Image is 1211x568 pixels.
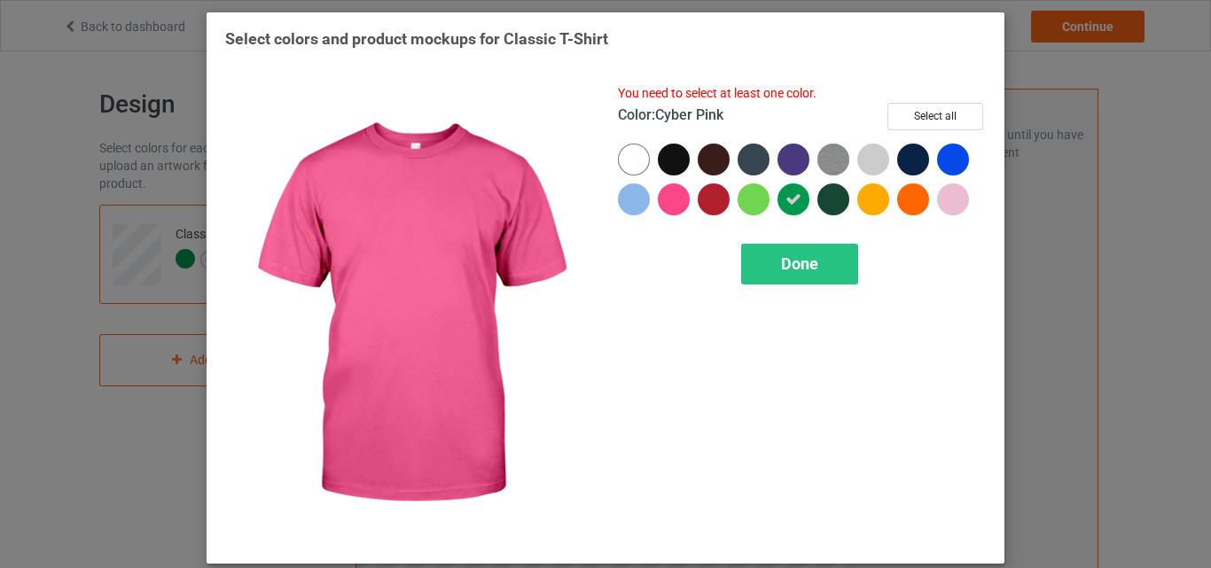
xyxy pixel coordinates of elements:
[618,106,723,125] h4: :
[655,106,723,123] span: Cyber Pink
[618,86,816,100] span: You need to select at least one color.
[618,106,652,123] span: Color
[225,85,593,545] img: regular.jpg
[887,103,983,130] button: Select all
[225,29,608,48] span: Select colors and product mockups for Classic T-Shirt
[817,144,849,175] img: heather_texture.png
[781,254,818,273] span: Done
